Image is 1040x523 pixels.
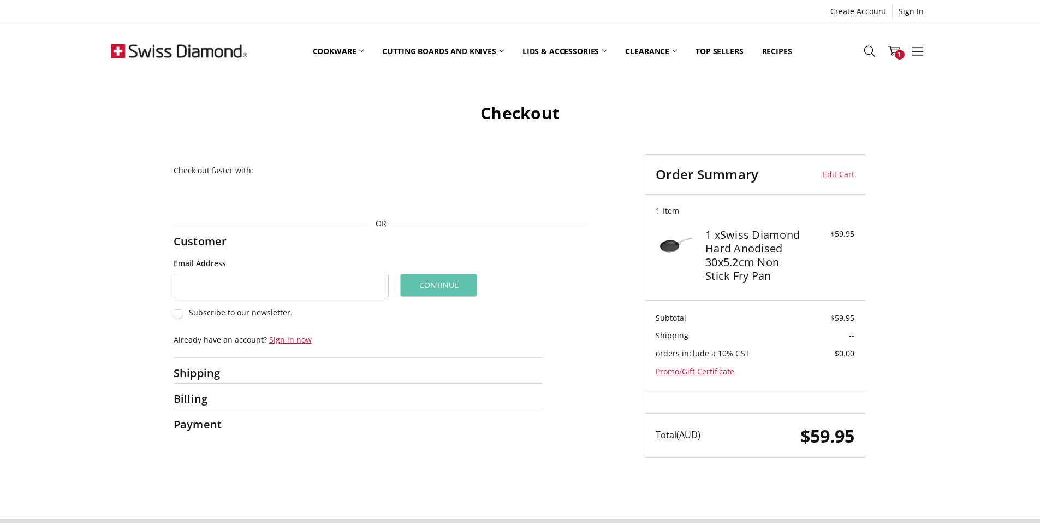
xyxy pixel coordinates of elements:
a: Edit Cart [808,166,855,183]
img: Free Shipping On Every Order [111,23,247,78]
h4: 1 x Swiss Diamond Hard Anodised 30x5.2cm Non Stick Fry Pan [705,228,802,283]
a: Clearance [616,27,686,75]
h2: Billing [174,392,242,406]
a: Sign in now [269,334,312,345]
span: 1 [895,50,905,60]
a: 1 [882,37,906,64]
h2: Payment [174,418,242,431]
span: Subtotal [656,313,686,323]
a: Lids & Accessories [513,27,616,75]
a: Cookware [304,27,373,75]
span: $59.95 [800,424,854,448]
span: Total (AUD) [656,429,700,441]
iframe: PayPal-paypal [174,186,348,205]
span: orders include a 10% GST [656,348,750,359]
h2: Shipping [174,366,242,380]
span: Shipping [656,330,688,340]
div: $59.95 [805,228,854,239]
span: $0.00 [835,348,854,359]
button: Continue [400,274,477,297]
a: Promo/Gift Certificate [656,366,734,377]
a: Sign In [893,4,930,19]
h2: Customer [174,234,242,248]
a: Create Account [824,4,892,19]
span: OR [370,218,392,230]
h3: Order Summary [656,166,808,183]
p: Check out faster with: [174,164,589,176]
span: Subscribe to our newsletter. [189,307,293,318]
h3: 1 Item [656,206,854,216]
a: Top Sellers [686,27,752,75]
a: Recipes [753,27,801,75]
p: Already have an account? [174,334,543,345]
label: Email Address [174,257,389,269]
span: -- [849,330,854,340]
a: Cutting boards and knives [373,27,513,75]
h1: Checkout [111,103,930,124]
span: $59.95 [830,313,854,323]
